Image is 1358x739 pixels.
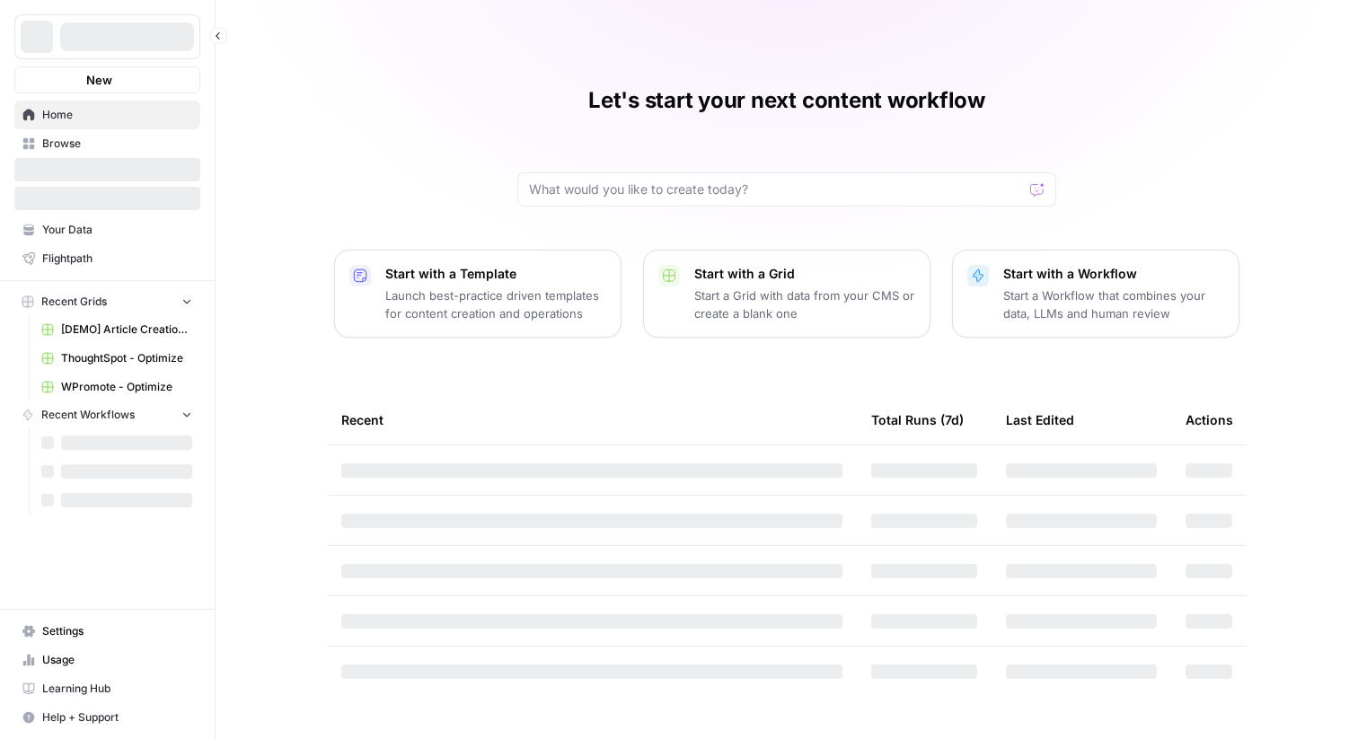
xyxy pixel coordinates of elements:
[61,350,192,366] span: ThoughtSpot - Optimize
[1186,395,1233,444] div: Actions
[14,288,200,315] button: Recent Grids
[42,652,192,668] span: Usage
[42,623,192,639] span: Settings
[41,294,107,310] span: Recent Grids
[588,86,985,115] h1: Let's start your next content workflow
[1003,265,1224,283] p: Start with a Workflow
[694,286,915,322] p: Start a Grid with data from your CMS or create a blank one
[385,265,606,283] p: Start with a Template
[33,315,200,344] a: [DEMO] Article Creation Grid
[334,250,622,338] button: Start with a TemplateLaunch best-practice driven templates for content creation and operations
[1003,286,1224,322] p: Start a Workflow that combines your data, LLMs and human review
[529,180,1023,198] input: What would you like to create today?
[14,129,200,158] a: Browse
[41,407,135,423] span: Recent Workflows
[14,674,200,703] a: Learning Hub
[61,379,192,395] span: WPromote - Optimize
[14,646,200,674] a: Usage
[14,101,200,129] a: Home
[643,250,930,338] button: Start with a GridStart a Grid with data from your CMS or create a blank one
[86,71,112,89] span: New
[42,222,192,238] span: Your Data
[14,617,200,646] a: Settings
[14,401,200,428] button: Recent Workflows
[42,251,192,267] span: Flightpath
[1006,395,1074,444] div: Last Edited
[14,216,200,244] a: Your Data
[33,373,200,401] a: WPromote - Optimize
[42,681,192,697] span: Learning Hub
[61,321,192,338] span: [DEMO] Article Creation Grid
[42,709,192,726] span: Help + Support
[385,286,606,322] p: Launch best-practice driven templates for content creation and operations
[42,107,192,123] span: Home
[871,395,964,444] div: Total Runs (7d)
[952,250,1239,338] button: Start with a WorkflowStart a Workflow that combines your data, LLMs and human review
[42,136,192,152] span: Browse
[14,66,200,93] button: New
[33,344,200,373] a: ThoughtSpot - Optimize
[14,703,200,732] button: Help + Support
[694,265,915,283] p: Start with a Grid
[14,244,200,273] a: Flightpath
[341,395,842,444] div: Recent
